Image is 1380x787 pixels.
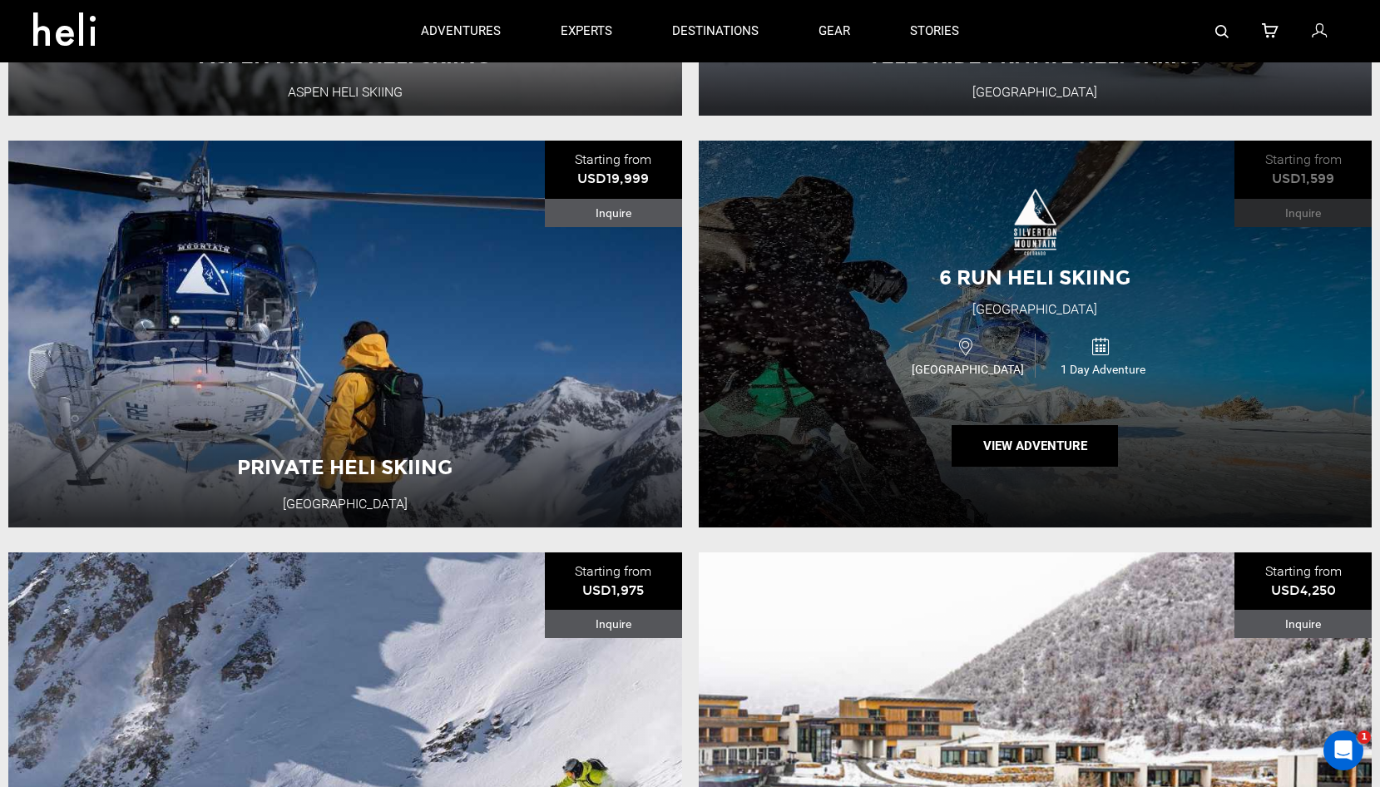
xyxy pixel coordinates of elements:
[1036,361,1170,378] span: 1 Day Adventure
[1358,730,1371,744] span: 1
[939,265,1130,290] span: 6 Run Heli Skiing
[952,425,1118,467] button: View Adventure
[561,22,612,40] p: experts
[1215,25,1229,38] img: search-bar-icon.svg
[672,22,759,40] p: destinations
[1323,730,1363,770] iframe: Intercom live chat
[900,361,1035,378] span: [GEOGRAPHIC_DATA]
[1014,189,1056,255] img: images
[972,300,1097,319] div: [GEOGRAPHIC_DATA]
[421,22,501,40] p: adventures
